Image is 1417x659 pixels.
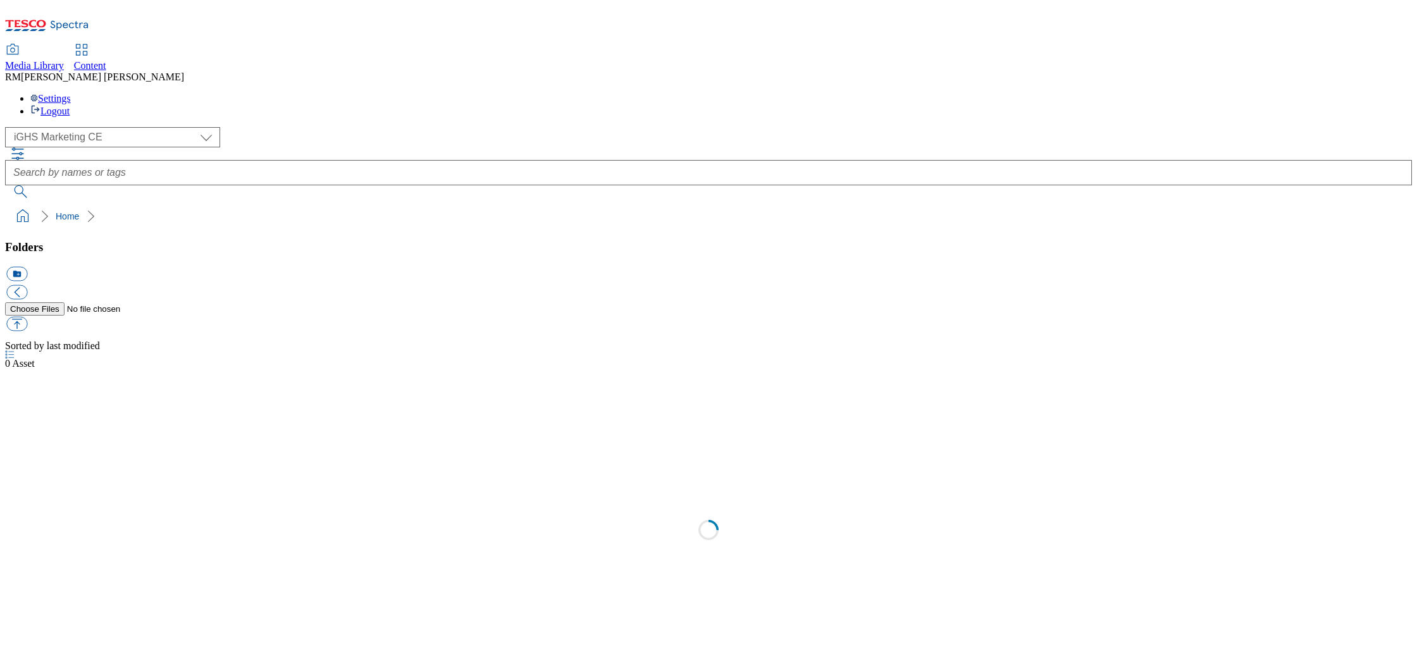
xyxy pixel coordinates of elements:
a: home [13,206,33,226]
span: Media Library [5,60,64,71]
h3: Folders [5,240,1412,254]
a: Content [74,45,106,71]
a: Logout [30,106,70,116]
span: RM [5,71,21,82]
input: Search by names or tags [5,160,1412,185]
span: Content [74,60,106,71]
a: Home [56,211,79,221]
span: Sorted by last modified [5,340,100,351]
nav: breadcrumb [5,204,1412,228]
span: 0 [5,358,12,369]
a: Settings [30,93,71,104]
a: Media Library [5,45,64,71]
span: [PERSON_NAME] [PERSON_NAME] [21,71,184,82]
span: Asset [5,358,35,369]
